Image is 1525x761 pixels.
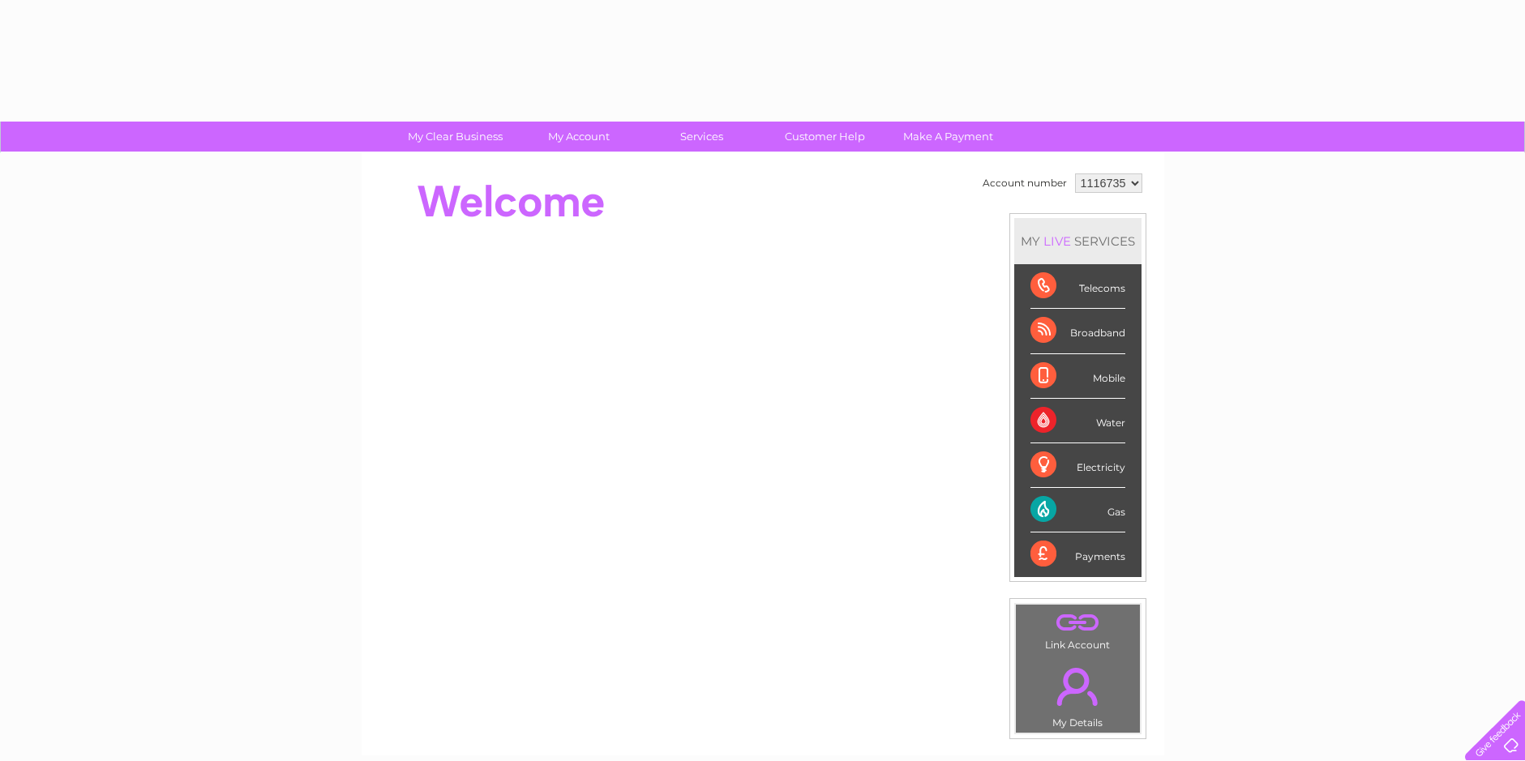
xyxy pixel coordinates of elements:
div: Gas [1030,488,1125,532]
a: My Account [512,122,645,152]
div: MY SERVICES [1014,218,1142,264]
div: Telecoms [1030,264,1125,309]
div: Electricity [1030,443,1125,488]
div: Payments [1030,532,1125,576]
div: Mobile [1030,354,1125,399]
a: Customer Help [758,122,892,152]
div: LIVE [1040,233,1074,249]
td: Account number [979,169,1071,197]
a: . [1020,609,1136,637]
div: Broadband [1030,309,1125,353]
td: Link Account [1015,604,1141,655]
div: Water [1030,399,1125,443]
a: . [1020,658,1136,715]
a: Services [635,122,769,152]
td: My Details [1015,654,1141,733]
a: My Clear Business [388,122,522,152]
a: Make A Payment [881,122,1015,152]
